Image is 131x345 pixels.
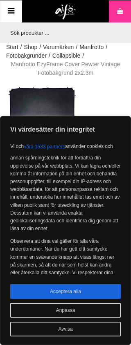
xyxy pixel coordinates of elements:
img: logo.png [55,4,76,20]
a: Collapsible [52,52,80,60]
span: / [49,52,50,60]
span: / [20,43,22,52]
span: / [39,43,41,52]
button: Anpassa [10,303,121,318]
p: Vi och använder cookies och annan spårningsteknik för att förbättra din upplevelse på vår webbpla... [10,139,121,233]
p: Vi värdesätter din integritet [0,125,131,134]
a: Manfrotto [79,43,104,52]
span: / [106,43,107,52]
span: / [82,52,84,60]
a: Varumärken [43,43,74,52]
button: Avvisa [10,322,121,336]
button: Acceptera alla [10,284,121,299]
input: Sök produkter ... [6,22,121,43]
button: våra 1533 partners [24,139,65,154]
span: / [76,43,77,52]
p: Observera att dina val gäller för alla våra underdomäner. När du har gett ditt samtycke kommer en... [10,237,121,292]
a: Start [6,43,18,52]
a: Fotobakgrunder [6,52,47,60]
span: Manfrotto EzyFrame Cover Pewter Vintage Fotobakgrund 2x2.3m [6,60,125,77]
a: Shop [24,43,37,52]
